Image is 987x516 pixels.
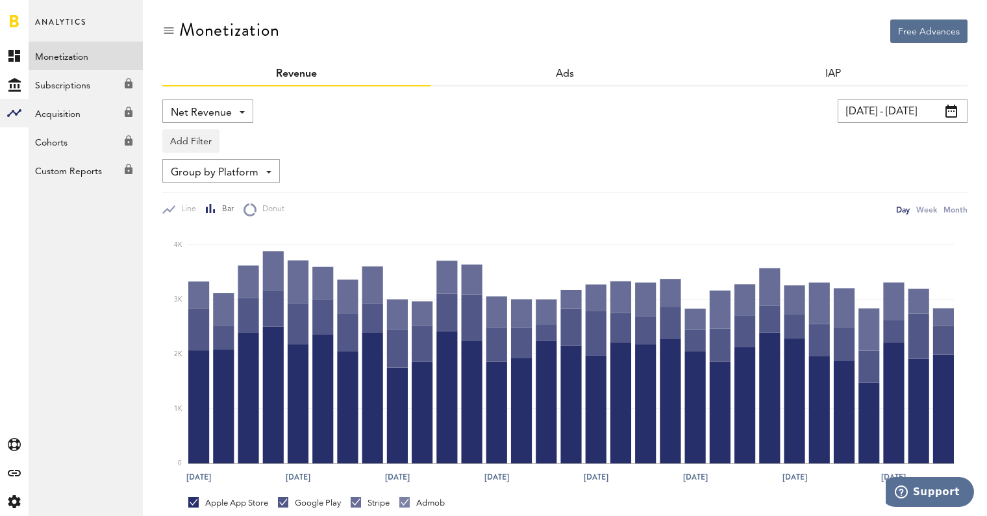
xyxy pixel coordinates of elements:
[175,204,196,215] span: Line
[188,497,268,509] div: Apple App Store
[35,14,86,42] span: Analytics
[276,69,317,79] a: Revenue
[171,102,232,124] span: Net Revenue
[216,204,234,215] span: Bar
[896,203,910,216] div: Day
[29,70,143,99] a: Subscriptions
[881,471,906,483] text: [DATE]
[943,203,968,216] div: Month
[29,156,143,185] a: Custom Reports
[556,69,574,79] a: Ads
[29,127,143,156] a: Cohorts
[162,129,219,153] button: Add Filter
[683,471,708,483] text: [DATE]
[29,42,143,70] a: Monetization
[178,460,182,467] text: 0
[286,471,310,483] text: [DATE]
[890,19,968,43] button: Free Advances
[484,471,509,483] text: [DATE]
[385,471,410,483] text: [DATE]
[179,19,280,40] div: Monetization
[186,471,211,483] text: [DATE]
[171,162,258,184] span: Group by Platform
[174,242,182,248] text: 4K
[351,497,390,509] div: Stripe
[916,203,937,216] div: Week
[174,351,182,357] text: 2K
[782,471,807,483] text: [DATE]
[399,497,445,509] div: Admob
[174,406,182,412] text: 1K
[584,471,608,483] text: [DATE]
[825,69,841,79] a: IAP
[29,99,143,127] a: Acquisition
[278,497,341,509] div: Google Play
[256,204,284,215] span: Donut
[174,296,182,303] text: 3K
[886,477,974,510] iframe: Opens a widget where you can find more information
